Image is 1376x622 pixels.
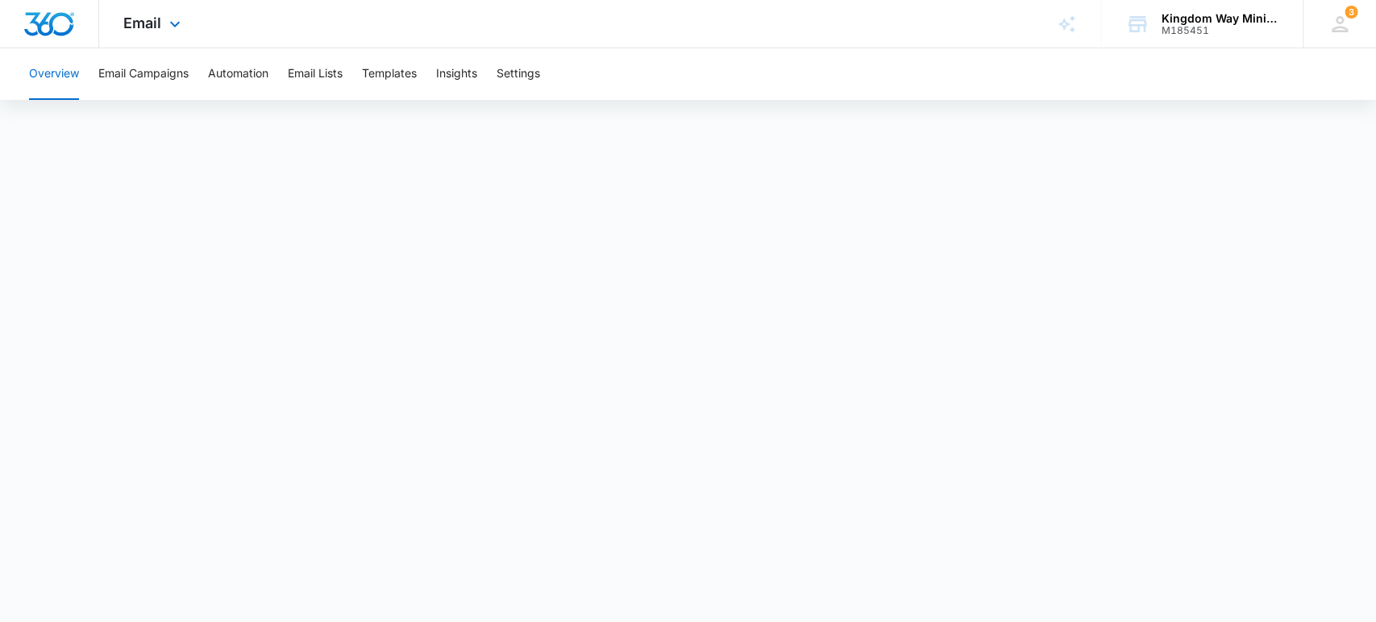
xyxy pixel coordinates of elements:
span: Email [123,15,161,31]
button: Email Lists [288,48,343,100]
button: Email Campaigns [98,48,189,100]
span: 3 [1345,6,1357,19]
div: notifications count [1345,6,1357,19]
div: account name [1162,12,1279,25]
button: Automation [208,48,268,100]
button: Insights [436,48,477,100]
button: Overview [29,48,79,100]
div: account id [1162,25,1279,36]
button: Settings [497,48,540,100]
button: Templates [362,48,417,100]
